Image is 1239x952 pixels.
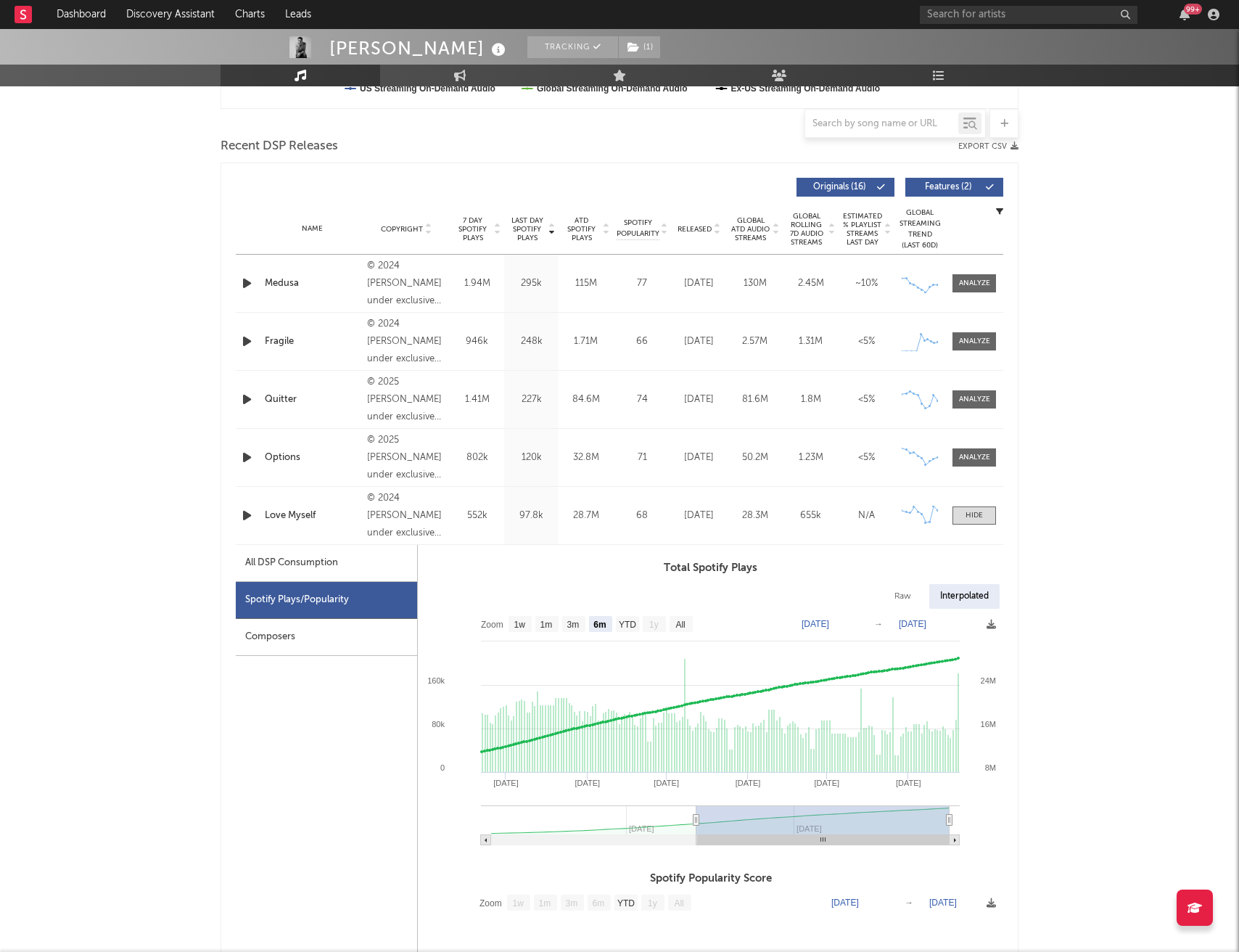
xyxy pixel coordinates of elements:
span: Features ( 2 ) [915,183,981,192]
input: Search by song name or URL [805,118,958,130]
text: Ex-US Streaming On-Demand Audio [731,83,881,94]
div: All DSP Consumption [245,554,338,572]
text: [DATE] [896,779,921,787]
text: Global Streaming On-Demand Audio [537,83,688,94]
div: © 2024 [PERSON_NAME] under exclusive license to Atlantic Recording Corporation. [367,490,446,542]
text: 0 [440,763,445,772]
div: 66 [617,335,667,349]
span: Recent DSP Releases [221,138,338,155]
text: 6m [593,898,605,908]
div: <5% [842,451,891,465]
text: [DATE] [736,779,761,787]
span: Global Rolling 7D Audio Streams [786,212,826,247]
text: [DATE] [575,779,601,787]
text: → [874,619,883,629]
div: © 2025 [PERSON_NAME] under exclusive license to Atlantic Recording Corporation. [367,432,446,484]
text: All [675,620,685,630]
span: Estimated % Playlist Streams Last Day [842,212,882,247]
text: US Streaming On-Demand Audio [360,83,495,94]
h3: Spotify Popularity Score [418,870,1003,887]
button: Originals(16) [796,178,894,197]
a: Fragile [265,335,360,349]
div: 655k [786,509,835,523]
div: 1.41M [453,393,501,407]
div: [DATE] [675,335,723,349]
div: 50.2M [730,451,779,465]
text: 1w [513,898,524,908]
text: [DATE] [899,619,926,629]
span: Originals ( 16 ) [806,183,873,192]
div: 227k [508,393,555,407]
a: Love Myself [265,509,360,523]
button: Tracking [527,36,618,58]
div: 1.94M [453,276,501,291]
div: [DATE] [675,509,723,523]
text: [DATE] [831,898,859,908]
text: [DATE] [929,898,957,908]
div: Global Streaming Trend (Last 60D) [898,208,942,251]
div: ~ 10 % [842,276,891,291]
text: 8M [985,763,996,772]
text: YTD [617,898,635,908]
a: Quitter [265,393,360,407]
text: → [905,898,913,908]
div: 97.8k [508,509,555,523]
div: Composers [236,619,417,656]
button: (1) [619,36,660,58]
text: All [674,898,683,908]
button: Export CSV [958,142,1018,151]
div: 32.8M [562,451,609,465]
a: Options [265,451,360,465]
div: Spotify Plays/Popularity [236,582,417,619]
span: Released [678,225,712,234]
text: 80k [432,720,445,729]
button: Features(2) [905,178,1003,197]
div: 77 [617,276,667,291]
div: 2.57M [730,335,779,349]
div: © 2025 [PERSON_NAME] under exclusive license to Atlantic Recording Corporation. [367,374,446,426]
text: 1m [540,620,553,630]
text: 3m [566,898,578,908]
span: Spotify Popularity [617,218,659,239]
text: Zoom [481,620,503,630]
div: 74 [617,393,667,407]
text: 24M [981,676,996,685]
div: 84.6M [562,393,609,407]
div: 1.71M [562,335,609,349]
h3: Total Spotify Plays [418,559,1003,577]
text: 160k [427,676,445,685]
text: [DATE] [815,779,840,787]
div: [DATE] [675,451,723,465]
div: © 2024 [PERSON_NAME] under exclusive license to Atlantic Recording Corporation. [367,316,446,368]
div: 68 [617,509,667,523]
div: Raw [884,584,922,609]
span: Global ATD Audio Streams [730,216,770,242]
div: 28.7M [562,509,609,523]
div: N/A [842,509,891,523]
div: 946k [453,335,501,349]
div: [DATE] [675,393,723,407]
text: 1w [514,620,526,630]
span: Copyright [381,225,423,234]
div: 2.45M [786,276,835,291]
div: 802k [453,451,501,465]
span: ATD Spotify Plays [562,216,601,242]
div: Interpolated [929,584,1000,609]
text: 6m [593,620,606,630]
div: Medusa [265,276,360,291]
text: 16M [981,720,996,729]
div: 120k [508,451,555,465]
div: 1.31M [786,335,835,349]
div: [DATE] [675,276,723,291]
span: 7 Day Spotify Plays [453,216,492,242]
input: Search for artists [920,6,1137,24]
text: [DATE] [654,779,679,787]
div: 99 + [1184,4,1202,15]
text: YTD [619,620,636,630]
div: 552k [453,509,501,523]
span: ( 1 ) [618,36,661,58]
div: © 2024 [PERSON_NAME] under exclusive license to Atlantic Recording Corporation. [367,258,446,310]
